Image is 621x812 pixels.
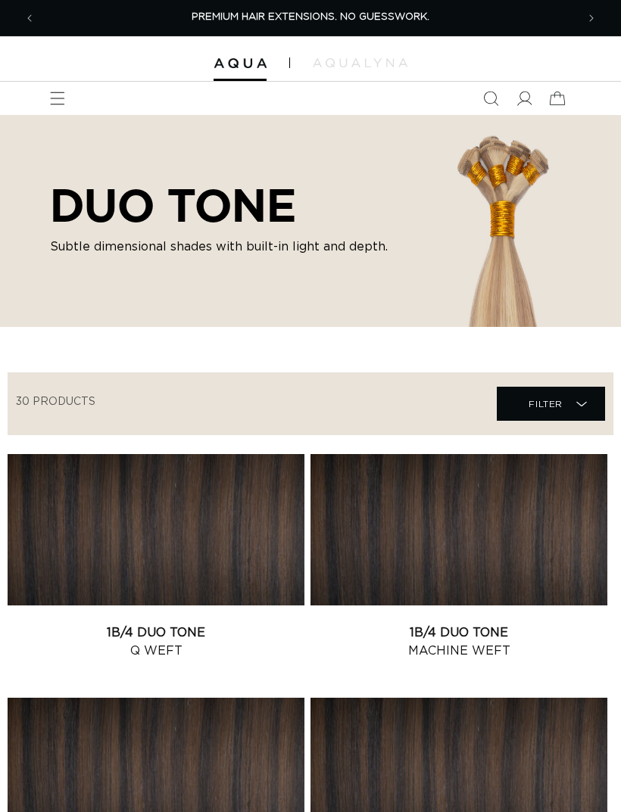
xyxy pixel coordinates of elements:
[13,2,46,35] button: Previous announcement
[50,179,391,232] h2: DUO TONE
[16,397,95,407] span: 30 products
[192,12,429,22] span: PREMIUM HAIR EXTENSIONS. NO GUESSWORK.
[529,390,563,418] span: Filter
[310,624,607,660] a: 1B/4 Duo Tone Machine Weft
[214,58,267,69] img: Aqua Hair Extensions
[497,387,605,421] summary: Filter
[313,58,407,67] img: aqualyna.com
[8,624,304,660] a: 1B/4 Duo Tone Q Weft
[575,2,608,35] button: Next announcement
[41,82,74,115] summary: Menu
[50,238,391,256] p: Subtle dimensional shades with built-in light and depth.
[474,82,507,115] summary: Search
